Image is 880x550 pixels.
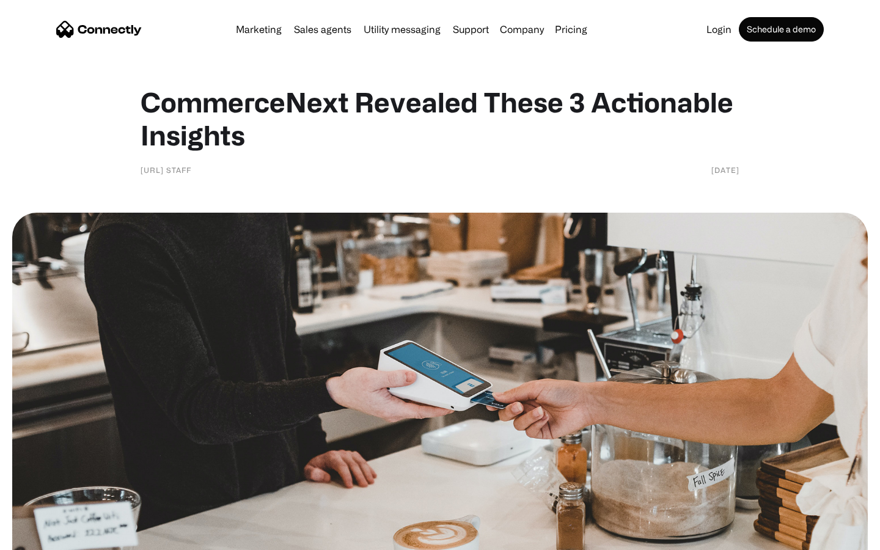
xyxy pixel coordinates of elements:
[141,86,739,152] h1: CommerceNext Revealed These 3 Actionable Insights
[702,24,736,34] a: Login
[739,17,824,42] a: Schedule a demo
[141,164,191,176] div: [URL] Staff
[24,529,73,546] ul: Language list
[12,529,73,546] aside: Language selected: English
[550,24,592,34] a: Pricing
[231,24,287,34] a: Marketing
[500,21,544,38] div: Company
[359,24,446,34] a: Utility messaging
[289,24,356,34] a: Sales agents
[711,164,739,176] div: [DATE]
[448,24,494,34] a: Support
